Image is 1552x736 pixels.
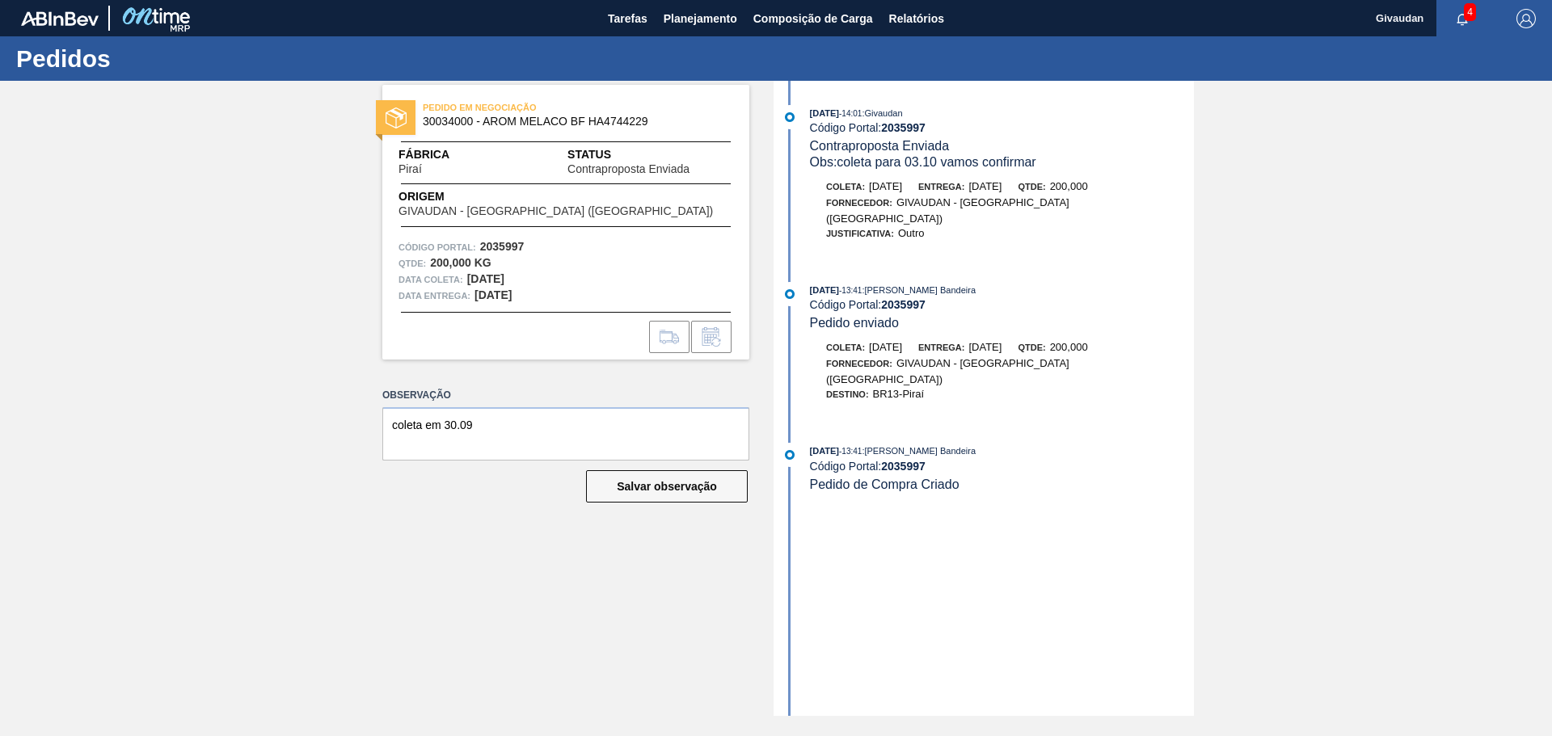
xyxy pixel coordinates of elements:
span: Data coleta: [399,271,463,288]
span: - 13:41 [839,447,862,456]
span: GIVAUDAN - [GEOGRAPHIC_DATA] ([GEOGRAPHIC_DATA]) [399,205,713,217]
div: Código Portal: [810,121,1194,134]
span: Fornecedor: [826,198,892,208]
span: PEDIDO EM NEGOCIAÇÃO [423,99,649,116]
span: Contraproposta Enviada [810,139,950,153]
span: [DATE] [810,108,839,118]
img: Logout [1516,9,1536,28]
span: Qtde: [1018,182,1045,191]
strong: 200,000 KG [430,256,491,269]
strong: 2035997 [881,460,926,473]
span: [DATE] [810,446,839,456]
span: 200,000 [1050,180,1088,192]
span: Pedido enviado [810,316,899,330]
span: [DATE] [810,285,839,295]
span: Justificativa: [826,229,894,238]
span: 30034000 - AROM MELACO BF HA4744229 [423,116,716,128]
span: Destino: [826,389,869,399]
span: Piraí [399,163,422,175]
textarea: coleta em 30.09 [382,407,749,461]
span: 4 [1464,3,1476,21]
span: - 13:41 [839,286,862,295]
span: [DATE] [869,341,902,353]
span: Obs: coleta para 03.10 vamos confirmar [810,155,1036,169]
span: Qtde: [1018,343,1045,352]
button: Notificações [1436,7,1488,30]
img: atual [785,112,795,122]
span: Origem [399,188,733,205]
div: Ir para Composição de Carga [649,321,690,353]
span: [DATE] [968,180,1002,192]
span: Data entrega: [399,288,470,304]
span: BR13-Piraí [873,388,925,400]
img: TNhmsLtSVTkK8tSr43FrP2fwEKptu5GPRR3wAAAABJRU5ErkJggg== [21,11,99,26]
span: Código Portal: [399,239,476,255]
span: : [PERSON_NAME] Bandeira [862,446,976,456]
span: Status [567,146,733,163]
div: Informar alteração no pedido [691,321,732,353]
span: Qtde : [399,255,426,271]
span: [DATE] [869,180,902,192]
span: Entrega: [918,343,964,352]
span: Fábrica [399,146,473,163]
button: Salvar observação [586,470,748,503]
span: Fornecedor: [826,359,892,368]
div: Código Portal: [810,298,1194,311]
img: status [386,107,407,128]
div: Código Portal: [810,460,1194,473]
span: Coleta: [826,343,865,352]
strong: [DATE] [467,272,504,285]
img: atual [785,450,795,460]
strong: 2035997 [881,121,926,134]
label: Observação [382,384,749,407]
span: Coleta: [826,182,865,191]
span: - 14:01 [839,109,862,118]
strong: 2035997 [480,240,525,253]
h1: Pedidos [16,49,303,68]
strong: 2035997 [881,298,926,311]
span: : Givaudan [862,108,902,118]
span: Composição de Carga [753,9,873,28]
span: GIVAUDAN - [GEOGRAPHIC_DATA] ([GEOGRAPHIC_DATA]) [826,196,1069,225]
span: Entrega: [918,182,964,191]
span: 200,000 [1050,341,1088,353]
span: [DATE] [968,341,1002,353]
span: : [PERSON_NAME] Bandeira [862,285,976,295]
strong: [DATE] [474,288,512,301]
span: Relatórios [889,9,944,28]
span: Contraproposta Enviada [567,163,690,175]
span: Tarefas [608,9,647,28]
span: Outro [898,227,925,239]
img: atual [785,289,795,299]
span: Planejamento [664,9,737,28]
span: Pedido de Compra Criado [810,477,959,491]
span: GIVAUDAN - [GEOGRAPHIC_DATA] ([GEOGRAPHIC_DATA]) [826,357,1069,385]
